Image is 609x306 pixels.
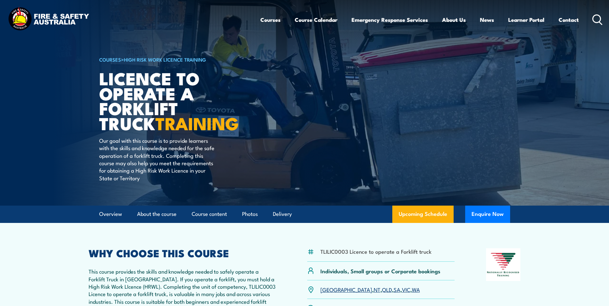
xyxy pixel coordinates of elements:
[394,285,400,293] a: SA
[374,285,380,293] a: NT
[155,109,239,136] strong: TRAINING
[465,206,510,223] button: Enquire Now
[99,137,216,182] p: Our goal with this course is to provide learners with the skills and knowledge needed for the saf...
[273,206,292,223] a: Delivery
[559,11,579,28] a: Contact
[99,55,258,63] h6: >
[295,11,337,28] a: Course Calendar
[320,267,440,275] p: Individuals, Small groups or Corporate bookings
[320,248,431,255] li: TLILIC0003 Licence to operate a Forklift truck
[508,11,544,28] a: Learner Portal
[320,286,420,293] p: , , , , ,
[260,11,281,28] a: Courses
[320,285,372,293] a: [GEOGRAPHIC_DATA]
[392,206,454,223] a: Upcoming Schedule
[242,206,258,223] a: Photos
[442,11,466,28] a: About Us
[486,248,521,281] img: Nationally Recognised Training logo.
[99,56,121,63] a: COURSES
[99,206,122,223] a: Overview
[89,248,276,257] h2: WHY CHOOSE THIS COURSE
[480,11,494,28] a: News
[124,56,206,63] a: High Risk Work Licence Training
[402,285,410,293] a: VIC
[192,206,227,223] a: Course content
[352,11,428,28] a: Emergency Response Services
[382,285,392,293] a: QLD
[412,285,420,293] a: WA
[99,71,258,131] h1: Licence to operate a forklift truck
[137,206,177,223] a: About the course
